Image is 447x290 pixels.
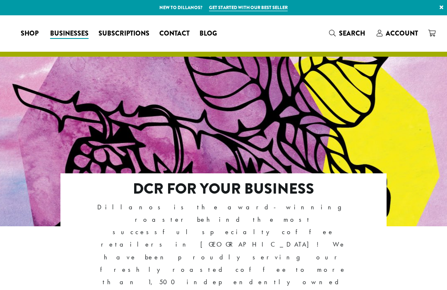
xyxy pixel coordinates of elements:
[386,29,418,38] span: Account
[209,4,288,11] a: Get started with our best seller
[339,29,365,38] span: Search
[93,180,354,198] h2: DCR FOR YOUR BUSINESS
[324,26,372,40] a: Search
[21,29,38,39] span: Shop
[199,29,217,39] span: Blog
[16,27,45,40] a: Shop
[99,29,149,39] span: Subscriptions
[50,29,89,39] span: Businesses
[159,29,190,39] span: Contact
